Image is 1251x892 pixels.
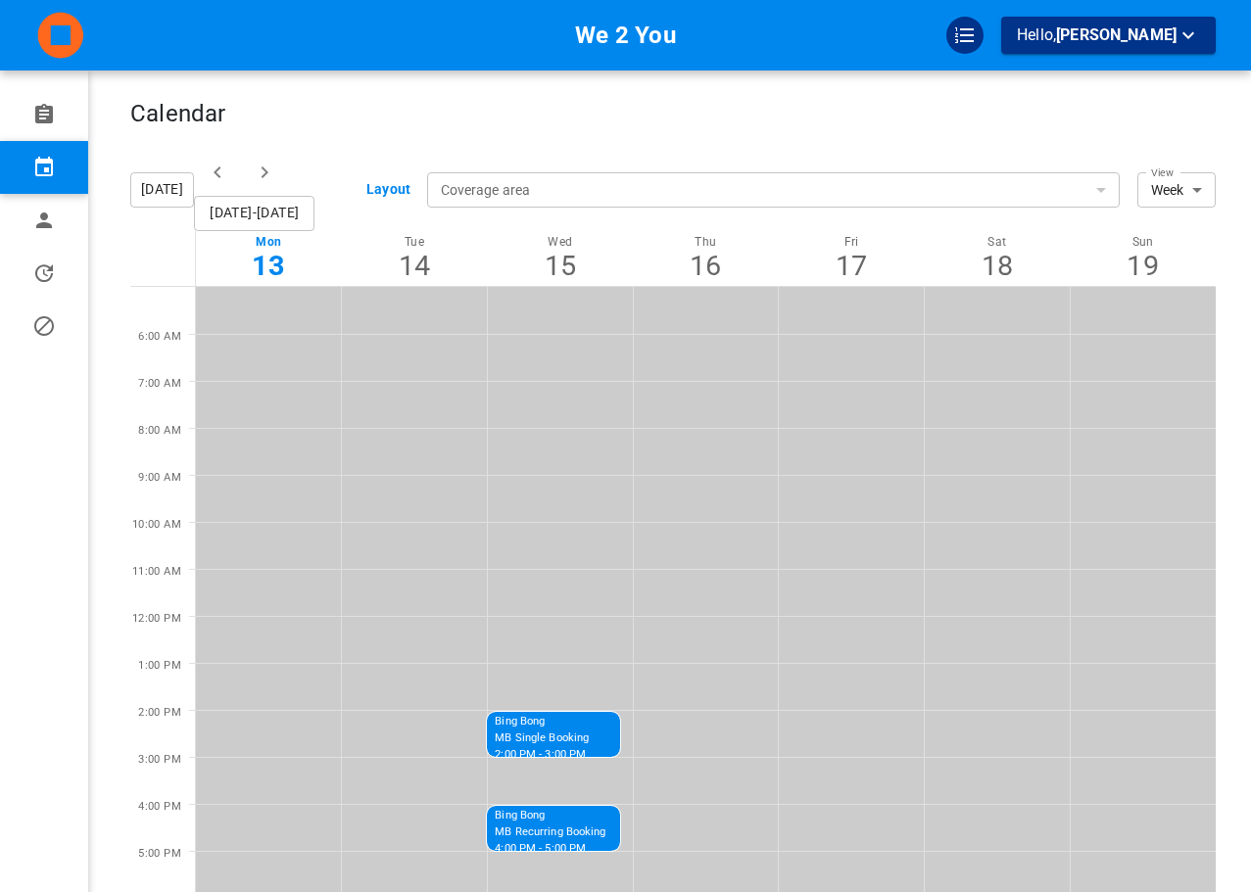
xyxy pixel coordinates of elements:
[495,730,678,747] p: MB Single Booking
[138,659,181,672] span: 1:00 PM
[138,330,181,343] span: 6:00 AM
[132,565,181,578] span: 11:00 AM
[342,235,488,249] p: Tue
[633,249,779,283] div: 16
[633,235,779,249] p: Thu
[495,824,678,841] p: MB Recurring Booking
[925,249,1071,283] div: 18
[138,471,181,484] span: 9:00 AM
[35,11,86,60] img: company-logo
[138,753,181,766] span: 3:00 PM
[495,714,678,730] p: Bing Bong
[779,235,925,249] p: Fri
[138,706,181,719] span: 2:00 PM
[138,800,181,813] span: 4:00 PM
[1017,23,1200,48] p: Hello,
[138,424,181,437] span: 8:00 AM
[138,847,181,860] span: 5:00 PM
[138,377,181,390] span: 7:00 AM
[1070,235,1216,249] p: Sun
[132,612,181,625] span: 12:00 PM
[495,841,678,858] p: 4:00 PM - 5:00 PM
[1056,25,1177,44] span: [PERSON_NAME]
[1137,180,1216,200] div: Week
[1001,17,1216,54] button: Hello,[PERSON_NAME]
[196,249,342,283] div: 13
[130,100,225,129] h4: Calendar
[1151,158,1174,180] label: View
[575,17,675,54] h6: We 2 You
[194,196,314,231] button: [DATE]-[DATE]
[196,235,342,249] p: Mon
[487,249,633,283] div: 15
[779,249,925,283] div: 17
[130,172,194,208] button: [DATE]
[925,235,1071,249] p: Sat
[946,17,984,54] div: QuickStart Guide
[495,747,678,764] p: 2:00 PM - 3:00 PM
[132,518,181,531] span: 10:00 AM
[487,235,633,249] p: Wed
[495,808,678,824] p: Bing Bong
[342,249,488,283] div: 14
[366,177,411,202] button: Layout
[1070,249,1216,283] div: 19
